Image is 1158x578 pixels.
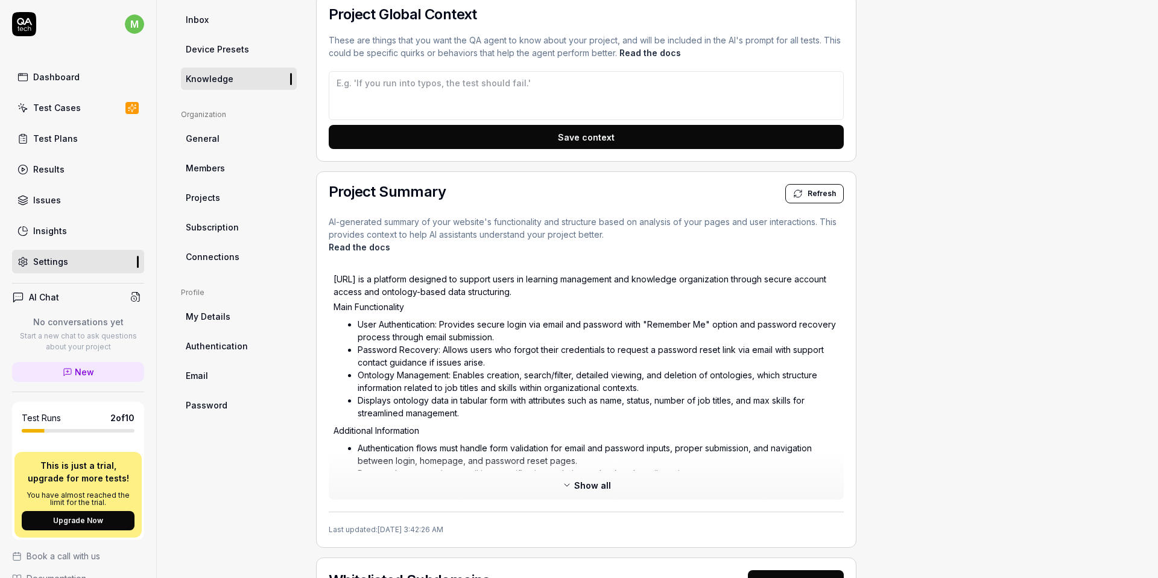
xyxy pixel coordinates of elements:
p: Additional Information [334,424,839,437]
div: Test Cases [33,101,81,114]
div: Issues [33,194,61,206]
a: Email [181,364,297,387]
button: m [125,12,144,36]
span: m [125,14,144,34]
div: Last updated: [DATE] 3:42:26 AM [329,512,844,535]
p: These are things that you want the QA agent to know about your project, and will be included in t... [329,34,844,59]
a: Projects [181,186,297,209]
div: Test Plans [33,132,78,145]
h2: Project Global Context [329,7,844,22]
li: Password Recovery: Allows users who forgot their credentials to request a password reset link via... [358,343,839,369]
li: User Authentication: Provides secure login via email and password with "Remember Me" option and p... [358,318,839,343]
a: Device Presets [181,38,297,60]
span: Password [186,399,227,411]
span: Knowledge [186,72,233,85]
a: Inbox [181,8,297,31]
div: Results [33,163,65,176]
a: Authentication [181,335,297,357]
h5: Test Runs [22,413,61,424]
span: Members [186,162,225,174]
div: Profile [181,287,297,298]
div: Settings [33,255,68,268]
a: Dashboard [12,65,144,89]
div: Organization [181,109,297,120]
a: Results [12,157,144,181]
span: 2 of 10 [110,411,134,424]
a: New [12,362,144,382]
a: Insights [12,219,144,243]
a: Test Cases [12,96,144,119]
div: Insights [33,224,67,237]
span: Subscription [186,221,239,233]
p: [URL] is a platform designed to support users in learning management and knowledge organization t... [334,273,839,298]
h4: AI Chat [29,291,59,303]
h2: Project Summary [329,185,446,199]
p: You have almost reached the limit for the trial. [22,492,134,506]
span: Connections [186,250,239,263]
a: Settings [12,250,144,273]
a: Read the docs [329,242,390,252]
span: Refresh [808,188,836,199]
a: Read the docs [619,48,681,58]
a: Connections [181,246,297,268]
a: General [181,127,297,150]
p: No conversations yet [12,316,144,328]
a: Book a call with us [12,550,144,562]
a: Issues [12,188,144,212]
span: Book a call with us [27,550,100,562]
a: Test Plans [12,127,144,150]
button: Show all [555,475,618,495]
span: Authentication [186,340,248,352]
div: Dashboard [33,71,80,83]
a: My Details [181,305,297,328]
li: Displays ontology data in tabular form with attributes such as name, status, number of job titles... [358,394,839,419]
a: Knowledge [181,68,297,90]
p: Main Functionality [334,300,839,313]
button: Save context [329,125,844,149]
a: Subscription [181,216,297,238]
p: Start a new chat to ask questions about your project [12,331,144,352]
p: AI-generated summary of your website's functionality and structure based on analysis of your page... [329,215,844,253]
span: Show all [574,479,611,492]
button: Upgrade Now [22,511,134,530]
span: Projects [186,191,220,204]
span: Inbox [186,13,209,26]
span: Email [186,369,208,382]
li: Password reset requires email input verification and triggers backend email services. [358,467,839,480]
a: Password [181,394,297,416]
span: New [75,366,94,378]
a: Members [181,157,297,179]
li: Ontology Management: Enables creation, search/filter, detailed viewing, and deletion of ontologie... [358,369,839,394]
li: Authentication flows must handle form validation for email and password inputs, proper submission... [358,442,839,467]
button: Refresh [785,184,844,203]
span: General [186,132,220,145]
p: This is just a trial, upgrade for more tests! [22,459,134,484]
span: My Details [186,310,230,323]
span: Device Presets [186,43,249,56]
